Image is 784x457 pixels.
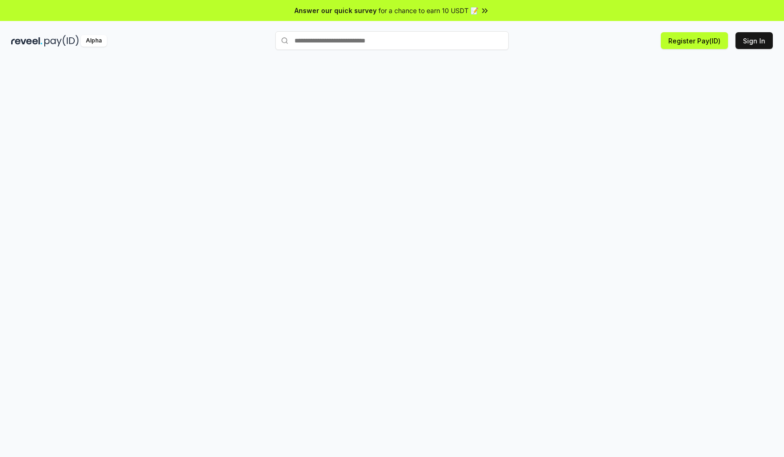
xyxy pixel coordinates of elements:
[661,32,728,49] button: Register Pay(ID)
[11,35,42,47] img: reveel_dark
[81,35,107,47] div: Alpha
[735,32,773,49] button: Sign In
[294,6,377,15] span: Answer our quick survey
[44,35,79,47] img: pay_id
[378,6,478,15] span: for a chance to earn 10 USDT 📝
